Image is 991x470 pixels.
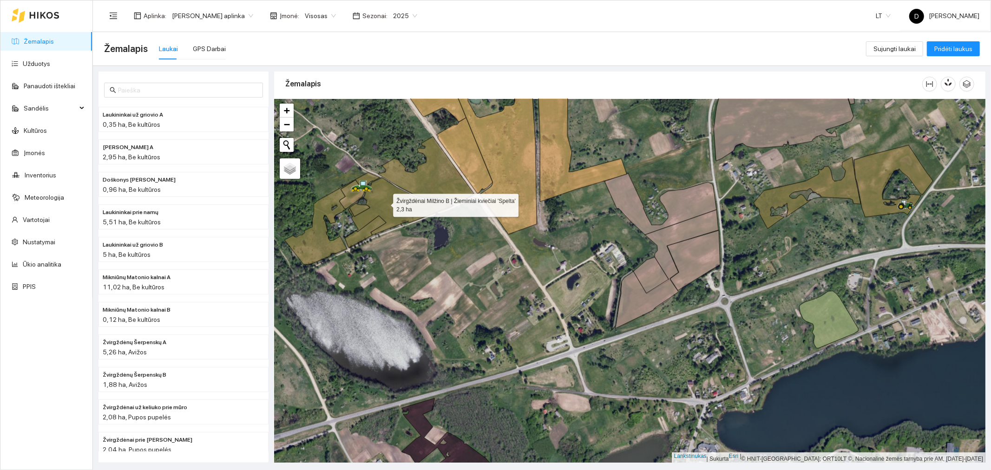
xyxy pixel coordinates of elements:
font: Laukininkai prie namų [103,209,158,215]
a: Vartotojai [23,216,50,223]
a: Sujungti laukai [866,45,923,52]
button: Pradėti naują paiešką [280,138,294,152]
span: parduotuvė [270,12,277,20]
font: Visosas [305,12,328,20]
span: stulpelio plotis [923,80,937,88]
font: 2,08 ha, Pupos pupelės [103,413,171,421]
font: 5,51 ha, Be kultūros [103,218,161,226]
font: Laukai [159,45,178,52]
font: Žemalapis [285,79,321,88]
a: Atitolinti [280,117,294,131]
span: Visosas [305,9,336,23]
font: © HNIT-[GEOGRAPHIC_DATA]; ORT10LT ©, Nacionalinė žemės tarnyba prie AM, [DATE]-[DATE] [742,456,983,462]
font: Sandėlis [24,104,49,112]
font: Laukininkai už griovio B [103,242,163,248]
font: Mikniūnų Matonio kalnai A [103,274,171,281]
span: paieška [110,87,116,93]
a: PPIS [23,283,36,290]
span: Mikniūnų Matonio kalnai B [103,306,171,314]
font: [PERSON_NAME] A [103,144,153,150]
span: Donato Klimkevičiaus aplinka [172,9,253,23]
font: 1,88 ha, Avižos [103,381,147,388]
font: Žvirgždėnų Šerpenskų A [103,339,166,346]
span: Laukininkai prie namų [103,208,158,217]
a: Pridėti laukus [927,45,980,52]
a: Užduotys [23,60,50,67]
font: Laukininkai už griovio A [103,111,163,118]
font: Pridėti laukus [934,45,972,52]
font: 5 ha, Be kultūros [103,251,151,258]
a: Įmonės [24,149,45,157]
button: stulpelio plotis [922,77,937,91]
span: Žvirgždėnų Šerpenskų A [103,338,166,347]
span: LT [876,9,891,23]
span: meniu sulankstymas [109,12,118,20]
font: 0,96 ha, Be kultūros [103,186,161,193]
font: D [914,13,919,20]
span: Laukininkai už griovio A [103,111,163,119]
button: Pridėti laukus [927,41,980,56]
font: 2,04 ha, Pupos pupelės [103,446,171,453]
font: 11,02 ha, Be kultūros [103,283,164,291]
a: Kultūros [24,127,47,134]
a: Ūkio analitika [23,261,61,268]
button: meniu sulankstymas [104,7,123,25]
font: + [284,104,290,116]
font: Žvirgždėnų Šerpenskų B [103,372,166,378]
font: [PERSON_NAME] [929,12,979,20]
font: LT [876,12,882,20]
font: : [298,12,299,20]
font: 2,95 ha, Be kultūros [103,153,160,161]
span: Doškonys Sabonienė B. [103,176,176,184]
font: | [740,453,742,459]
a: Priartinti [280,104,294,117]
button: Sujungti laukai [866,41,923,56]
a: Esri [729,453,739,459]
a: Meteorologija [25,194,64,201]
font: Aplinka [144,12,165,20]
a: Nustatymai [23,238,55,246]
span: Laukininkai už griovio B [103,241,163,249]
font: 0,35 ha, Be kultūros [103,121,160,128]
font: : [165,12,166,20]
span: Žvirgždėnai už keliuko prie mūro [103,403,187,412]
span: išdėstymas [134,12,141,20]
font: − [284,118,290,130]
span: 2025 [393,9,417,23]
font: 5,26 ha, Avižos [103,348,147,356]
span: Žemalapis [104,41,148,56]
font: : [386,12,387,20]
a: Lankstinukas [674,453,707,459]
font: Žvirgždėnai už keliuko prie mūro [103,404,187,411]
font: Sezonai [362,12,386,20]
input: Paieška [118,85,257,95]
font: | Sukurta [707,456,729,462]
font: GPS Darbai [193,45,226,52]
span: Žvirgždėnai prie mūro Močiutės [103,436,192,444]
a: Žemalapis [24,38,54,45]
span: kalendorius [353,12,360,20]
font: Doškonys [PERSON_NAME] [103,176,176,183]
font: Žvirgždėnai prie [PERSON_NAME] [103,437,192,443]
font: 0,12 ha, Be kultūros [103,316,160,323]
font: Sujungti laukai [873,45,916,52]
font: Žemalapis [104,43,148,54]
span: Mikniūnų Matonio kalnai A [103,273,171,282]
font: Mikniūnų Matonio kalnai B [103,307,171,313]
a: Sluoksniai [280,158,300,179]
span: Doškonys Sabonienė A [103,143,153,152]
a: Inventorius [25,171,56,179]
span: Žvirgždėnų Šerpenskų B [103,371,166,379]
font: Įmonė [280,12,298,20]
a: Panaudoti ištekliai [24,82,75,90]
